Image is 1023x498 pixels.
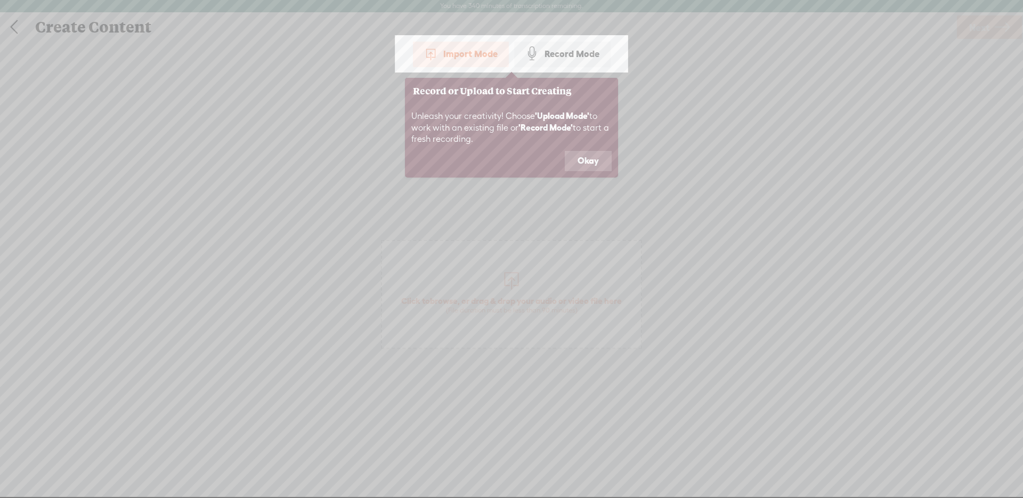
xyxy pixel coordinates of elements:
div: Record Mode [514,41,611,67]
b: 'Record Mode' [518,123,573,132]
h3: Record or Upload to Start Creating [413,86,610,96]
div: Unleash your creativity! Choose to work with an existing file or to start a fresh recording. [405,104,618,151]
div: Import Mode [413,41,509,67]
b: 'Upload Mode' [535,111,589,121]
button: Okay [565,151,612,171]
